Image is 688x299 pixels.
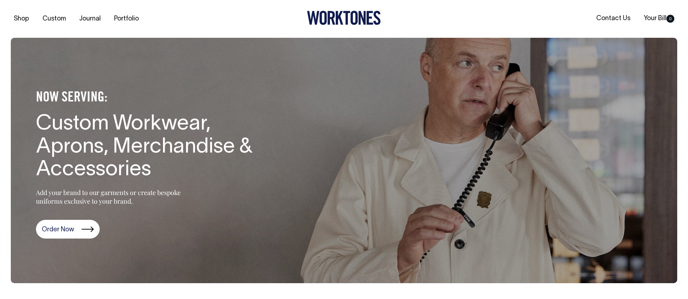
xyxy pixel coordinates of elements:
a: Your Bill0 [641,13,677,24]
a: Portfolio [111,13,142,25]
h1: Custom Workwear, Aprons, Merchandise & Accessories [36,113,270,182]
span: 0 [666,15,674,23]
p: Add your brand to our garments or create bespoke uniforms exclusive to your brand. [36,188,198,205]
a: Order Now [36,220,100,239]
a: Contact Us [593,13,633,24]
a: Custom [40,13,69,25]
a: Journal [76,13,104,25]
a: Shop [11,13,32,25]
h4: NOW SERVING: [36,90,270,106]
